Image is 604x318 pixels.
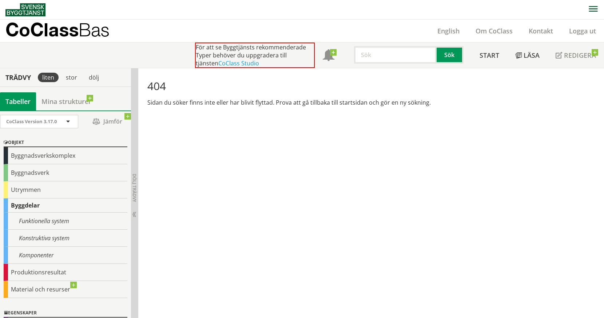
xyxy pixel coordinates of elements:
[524,51,540,60] span: Läsa
[507,43,548,68] a: Läsa
[147,80,595,93] h1: 404
[1,73,35,81] div: Trädvy
[5,25,110,34] p: CoClass
[4,147,127,164] div: Byggnadsverkskomplex
[472,43,507,68] a: Start
[4,213,127,230] div: Funktionella system
[323,50,334,62] span: Notifikationer
[4,198,127,213] div: Byggdelar
[4,281,127,298] div: Material och resurser
[86,115,129,128] span: Jämför
[4,264,127,281] div: Produktionsresultat
[6,118,57,125] span: CoClass Version 3.17.0
[4,138,127,147] div: Objekt
[480,51,499,60] span: Start
[4,309,127,318] div: Egenskaper
[79,19,110,40] span: Bas
[564,51,596,60] span: Redigera
[61,73,82,82] div: stor
[5,20,125,42] a: CoClassBas
[5,3,45,16] img: Svensk Byggtjänst
[36,92,97,110] a: Mina strukturer
[354,46,437,64] input: Sök
[84,73,103,82] div: dölj
[147,80,595,106] div: Sidan du söker finns inte eller har blivit flyttad. Prova att gå tillbaka till startsidan och gör...
[561,27,604,35] a: Logga ut
[437,46,464,64] button: Sök
[521,27,561,35] a: Kontakt
[131,174,138,202] span: Dölj trädvy
[218,59,259,67] a: CoClass Studio
[468,27,521,35] a: Om CoClass
[4,247,127,264] div: Komponenter
[38,73,59,82] div: liten
[429,27,468,35] a: English
[4,164,127,181] div: Byggnadsverk
[195,43,315,68] div: För att se Byggtjänsts rekommenderade Typer behöver du uppgradera till tjänsten
[548,43,604,68] a: Redigera
[4,230,127,247] div: Konstruktiva system
[4,181,127,198] div: Utrymmen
